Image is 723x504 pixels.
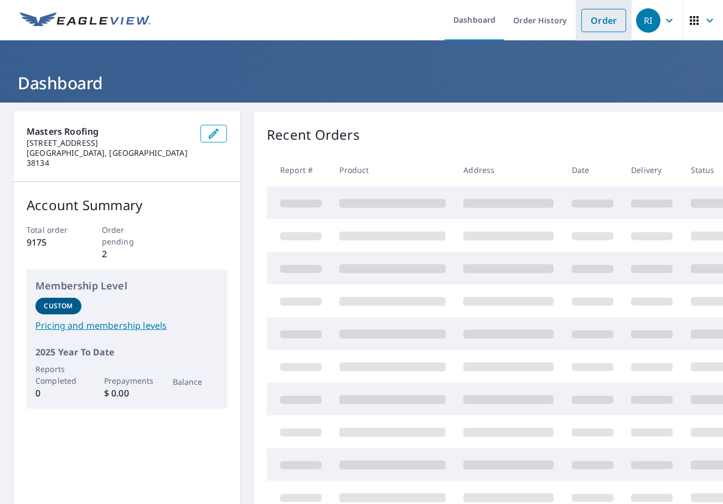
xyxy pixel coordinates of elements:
[35,319,218,332] a: Pricing and membership levels
[267,154,330,186] th: Report #
[27,195,227,215] p: Account Summary
[27,224,77,236] p: Total order
[636,8,660,33] div: RI
[27,125,192,138] p: Masters Roofing
[102,247,152,261] p: 2
[27,236,77,249] p: 9175
[104,375,150,386] p: Prepayments
[330,154,455,186] th: Product
[13,72,710,94] h1: Dashboard
[35,345,218,359] p: 2025 Year To Date
[267,125,360,145] p: Recent Orders
[35,386,81,400] p: 0
[102,224,152,247] p: Order pending
[27,148,192,168] p: [GEOGRAPHIC_DATA], [GEOGRAPHIC_DATA] 38134
[455,154,562,186] th: Address
[27,138,192,148] p: [STREET_ADDRESS]
[35,278,218,293] p: Membership Level
[581,9,626,32] a: Order
[622,154,681,186] th: Delivery
[35,363,81,386] p: Reports Completed
[104,386,150,400] p: $ 0.00
[173,376,219,388] p: Balance
[563,154,622,186] th: Date
[20,12,151,29] img: EV Logo
[44,301,73,311] p: Custom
